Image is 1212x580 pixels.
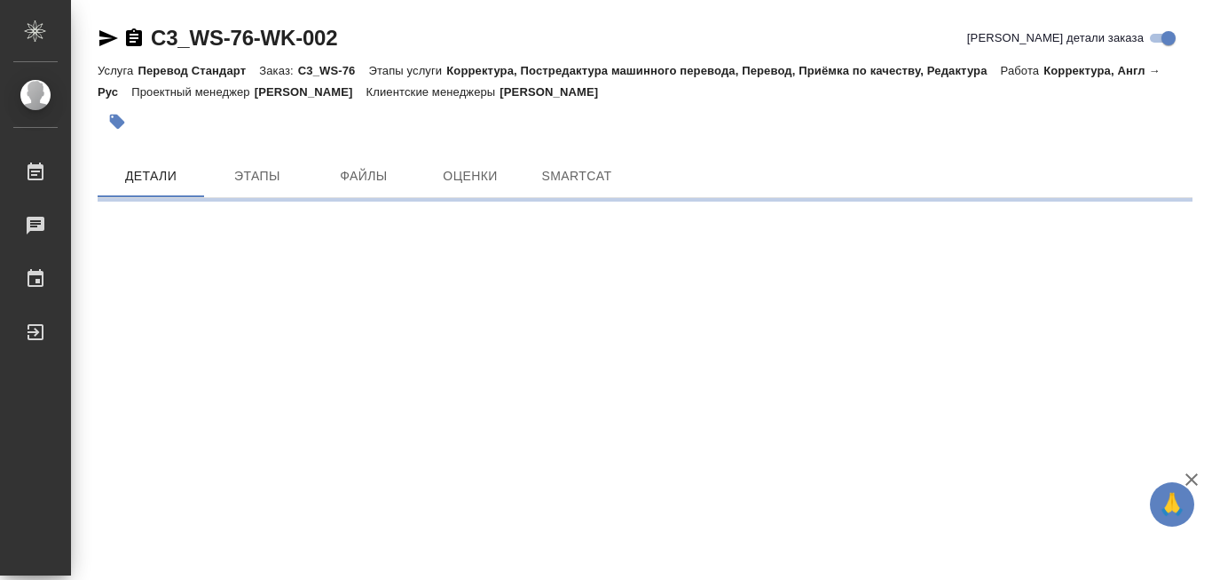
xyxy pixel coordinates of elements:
p: C3_WS-76 [298,64,369,77]
button: Скопировать ссылку [123,28,145,49]
span: 🙏 [1157,486,1187,523]
span: [PERSON_NAME] детали заказа [967,29,1144,47]
p: Этапы услуги [368,64,446,77]
span: Детали [108,165,193,187]
span: Файлы [321,165,406,187]
button: Скопировать ссылку для ЯМессенджера [98,28,119,49]
p: Услуга [98,64,138,77]
p: Работа [1001,64,1044,77]
p: Корректура, Постредактура машинного перевода, Перевод, Приёмка по качеству, Редактура [446,64,1000,77]
p: Клиентские менеджеры [366,85,500,99]
span: SmartCat [534,165,619,187]
p: Проектный менеджер [131,85,254,99]
p: Перевод Стандарт [138,64,259,77]
p: Заказ: [259,64,297,77]
span: Оценки [428,165,513,187]
button: Добавить тэг [98,102,137,141]
p: [PERSON_NAME] [255,85,366,99]
span: Этапы [215,165,300,187]
a: C3_WS-76-WK-002 [151,26,337,50]
button: 🙏 [1150,482,1194,527]
p: [PERSON_NAME] [500,85,611,99]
